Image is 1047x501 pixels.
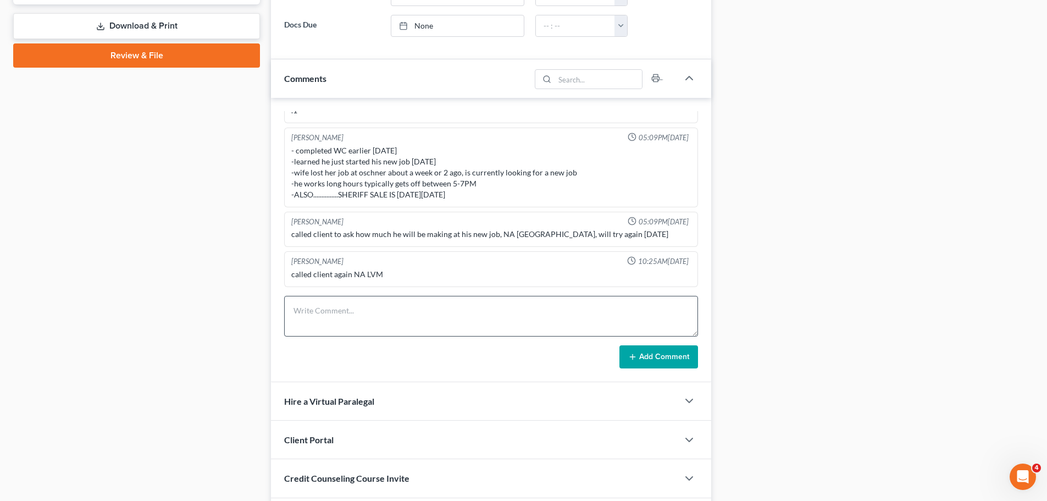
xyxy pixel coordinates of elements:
[1010,464,1036,490] iframe: Intercom live chat
[291,133,344,143] div: [PERSON_NAME]
[291,269,691,280] div: called client again NA LVM
[13,43,260,68] a: Review & File
[13,13,260,39] a: Download & Print
[291,229,691,240] div: called client to ask how much he will be making at his new job, NA [GEOGRAPHIC_DATA], will try ag...
[639,217,689,227] span: 05:09PM[DATE]
[536,15,615,36] input: -- : --
[284,396,374,406] span: Hire a Virtual Paralegal
[638,256,689,267] span: 10:25AM[DATE]
[555,70,642,89] input: Search...
[619,345,698,368] button: Add Comment
[639,133,689,143] span: 05:09PM[DATE]
[291,256,344,267] div: [PERSON_NAME]
[279,15,385,37] label: Docs Due
[284,73,326,84] span: Comments
[284,434,334,445] span: Client Portal
[284,473,409,483] span: Credit Counseling Course Invite
[391,15,524,36] a: None
[291,145,691,200] div: - completed WC earlier [DATE] -learned he just started his new job [DATE] -wife lost her job at o...
[291,217,344,227] div: [PERSON_NAME]
[1032,464,1041,472] span: 4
